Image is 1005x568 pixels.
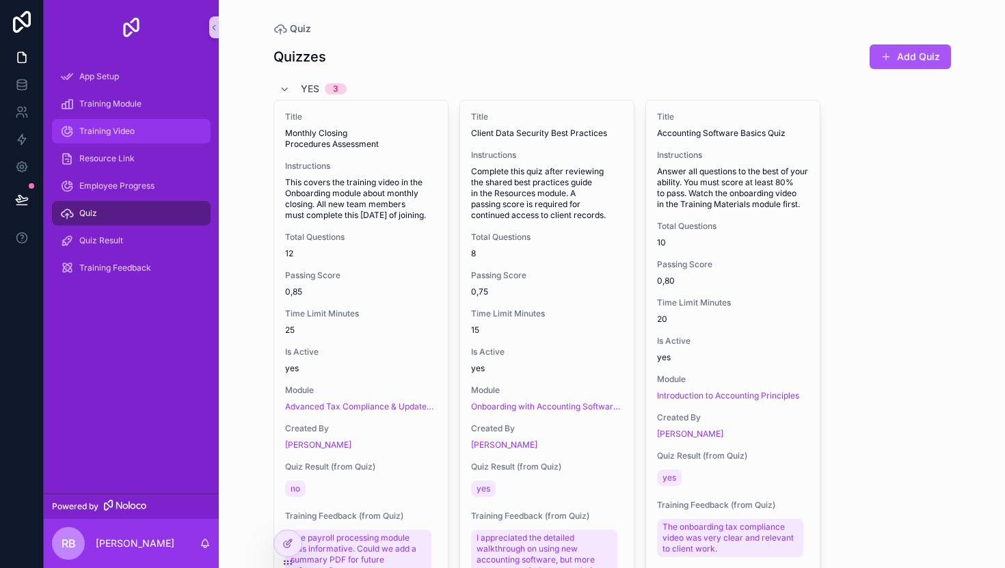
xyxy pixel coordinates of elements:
[52,146,211,171] a: Resource Link
[657,297,809,308] span: Time Limit Minutes
[120,16,142,38] img: App logo
[662,472,676,483] span: yes
[471,270,623,281] span: Passing Score
[285,385,437,396] span: Module
[471,128,623,139] span: Client Data Security Best Practices
[285,270,437,281] span: Passing Score
[657,374,809,385] span: Module
[657,470,682,486] a: yes
[285,481,306,497] a: no
[657,352,809,363] span: yes
[52,174,211,198] a: Employee Progress
[44,55,219,298] div: scrollable content
[471,511,623,522] span: Training Feedback (from Quiz)
[96,537,174,550] p: [PERSON_NAME]
[657,519,803,557] a: The onboarding tax compliance video was very clear and relevant to client work.
[471,347,623,357] span: Is Active
[471,401,623,412] a: Onboarding with Accounting Software Tools
[285,248,437,259] span: 12
[471,166,623,221] span: Complete this quiz after reviewing the shared best practices guide in the Resources module. A pas...
[657,412,809,423] span: Created By
[657,150,809,161] span: Instructions
[52,92,211,116] a: Training Module
[285,111,437,122] span: Title
[657,429,723,439] a: [PERSON_NAME]
[273,47,326,66] h1: Quizzes
[657,314,809,325] span: 20
[285,347,437,357] span: Is Active
[285,439,351,450] a: [PERSON_NAME]
[79,153,135,164] span: Resource Link
[79,235,123,246] span: Quiz Result
[285,363,437,374] span: yes
[285,177,437,221] span: This covers the training video in the Onboarding module about monthly closing. All new team membe...
[79,262,151,273] span: Training Feedback
[657,500,809,511] span: Training Feedback (from Quiz)
[471,461,623,472] span: Quiz Result (from Quiz)
[657,275,809,286] span: 0,80
[52,64,211,89] a: App Setup
[657,128,809,139] span: Accounting Software Basics Quiz
[471,363,623,374] span: yes
[285,286,437,297] span: 0,85
[52,256,211,280] a: Training Feedback
[79,71,119,82] span: App Setup
[290,22,311,36] span: Quiz
[471,481,496,497] a: yes
[79,126,135,137] span: Training Video
[52,119,211,144] a: Training Video
[657,259,809,270] span: Passing Score
[471,308,623,319] span: Time Limit Minutes
[285,308,437,319] span: Time Limit Minutes
[471,286,623,297] span: 0,75
[285,461,437,472] span: Quiz Result (from Quiz)
[285,401,437,412] a: Advanced Tax Compliance & Updates 2025
[657,336,809,347] span: Is Active
[662,522,798,554] span: The onboarding tax compliance video was very clear and relevant to client work.
[657,450,809,461] span: Quiz Result (from Quiz)
[44,493,219,519] a: Powered by
[79,208,97,219] span: Quiz
[477,483,490,494] span: yes
[657,221,809,232] span: Total Questions
[471,248,623,259] span: 8
[471,439,537,450] a: [PERSON_NAME]
[291,483,300,494] span: no
[285,511,437,522] span: Training Feedback (from Quiz)
[285,128,437,150] span: Monthly Closing Procedures Assessment
[285,161,437,172] span: Instructions
[301,82,319,96] span: yes
[471,111,623,122] span: Title
[657,166,809,210] span: Answer all questions to the best of your ability. You must score at least 80% to pass. Watch the ...
[471,232,623,243] span: Total Questions
[285,232,437,243] span: Total Questions
[52,201,211,226] a: Quiz
[471,150,623,161] span: Instructions
[79,180,155,191] span: Employee Progress
[79,98,142,109] span: Training Module
[657,111,809,122] span: Title
[273,22,311,36] a: Quiz
[471,423,623,434] span: Created By
[52,228,211,253] a: Quiz Result
[657,237,809,248] span: 10
[471,385,623,396] span: Module
[285,325,437,336] span: 25
[471,325,623,336] span: 15
[62,535,76,552] span: RB
[870,44,951,69] button: Add Quiz
[333,83,338,94] div: 3
[285,423,437,434] span: Created By
[52,501,98,512] span: Powered by
[657,390,799,401] a: Introduction to Accounting Principles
